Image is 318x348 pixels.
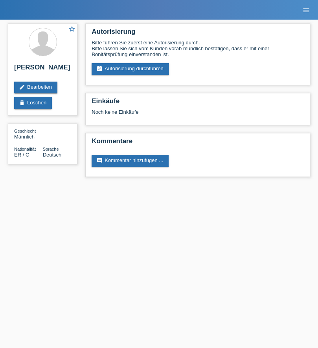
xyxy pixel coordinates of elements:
h2: Einkäufe [92,97,304,109]
h2: Autorisierung [92,28,304,40]
a: commentKommentar hinzufügen ... [92,155,169,167]
i: assignment_turned_in [96,66,103,72]
div: Noch keine Einkäufe [92,109,304,121]
a: deleteLöschen [14,97,52,109]
span: Eritrea / C / 01.01.1986 [14,152,29,158]
span: Nationalität [14,147,36,151]
span: Geschlecht [14,129,36,133]
a: star_border [68,26,75,34]
i: delete [19,100,25,106]
div: Bitte führen Sie zuerst eine Autorisierung durch. Bitte lassen Sie sich vom Kunden vorab mündlich... [92,40,304,57]
a: menu [298,7,314,12]
a: assignment_turned_inAutorisierung durchführen [92,63,169,75]
div: Männlich [14,128,43,140]
i: menu [302,6,310,14]
i: star_border [68,26,75,33]
h2: [PERSON_NAME] [14,64,71,75]
i: edit [19,84,25,90]
a: editBearbeiten [14,82,57,93]
span: Deutsch [43,152,62,158]
i: comment [96,157,103,164]
h2: Kommentare [92,137,304,149]
span: Sprache [43,147,59,151]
